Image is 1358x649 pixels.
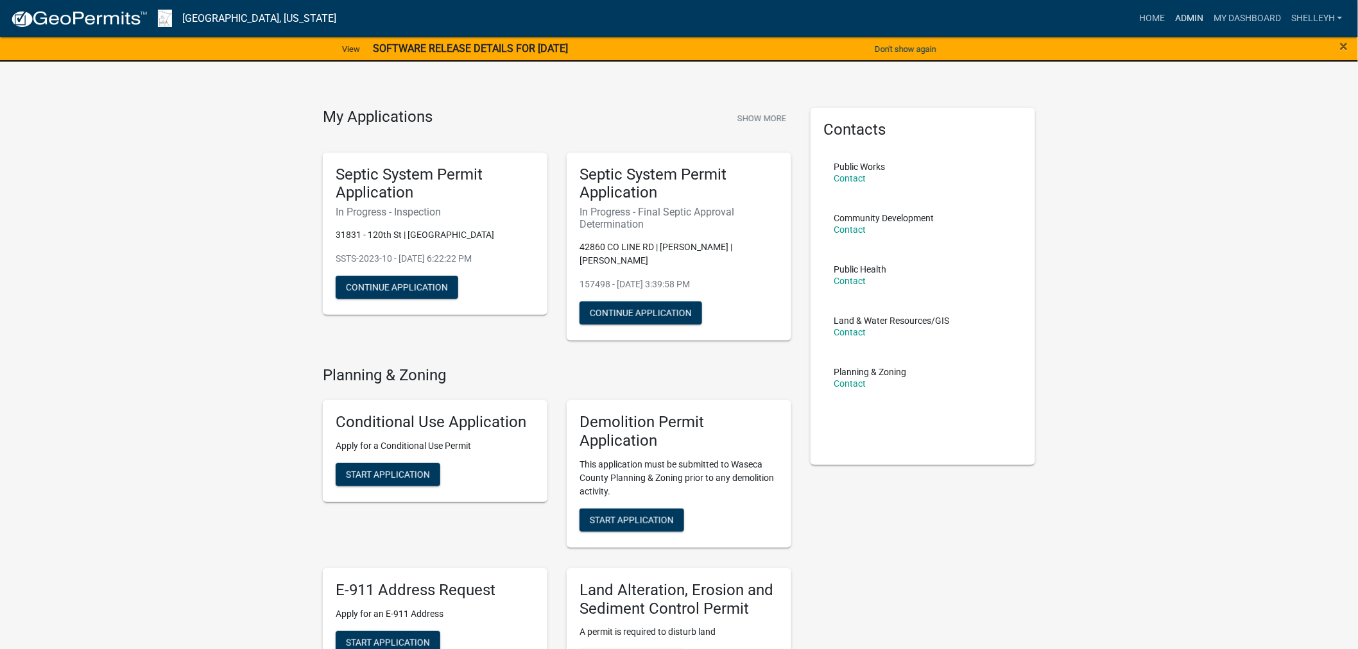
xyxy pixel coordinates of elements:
[834,327,866,337] a: Contact
[336,463,440,486] button: Start Application
[182,8,336,29] a: [GEOGRAPHIC_DATA], [US_STATE]
[580,625,778,639] p: A permit is required to disturb land
[336,165,535,203] h5: Septic System Permit Application
[1134,6,1170,31] a: Home
[158,10,172,27] img: Waseca County, Minnesota
[732,108,791,129] button: Show More
[834,173,866,183] a: Contact
[834,224,866,235] a: Contact
[373,42,568,55] strong: SOFTWARE RELEASE DETAILS FOR [DATE]
[834,214,934,223] p: Community Development
[834,367,906,376] p: Planning & Zoning
[337,38,365,60] a: View
[323,108,433,127] h4: My Applications
[323,366,791,385] h4: Planning & Zoning
[834,162,885,171] p: Public Works
[580,240,778,267] p: 42860 CO LINE RD | [PERSON_NAME] | [PERSON_NAME]
[580,509,684,532] button: Start Application
[580,413,778,450] h5: Demolition Permit Application
[336,607,535,621] p: Apply for an E-911 Address
[834,265,886,274] p: Public Health
[590,514,674,525] span: Start Application
[870,38,941,60] button: Don't show again
[336,206,535,218] h6: In Progress - Inspection
[1208,6,1286,31] a: My Dashboard
[1340,38,1348,54] button: Close
[1170,6,1208,31] a: Admin
[346,469,430,480] span: Start Application
[580,278,778,291] p: 157498 - [DATE] 3:39:58 PM
[580,206,778,230] h6: In Progress - Final Septic Approval Determination
[1286,6,1348,31] a: shelleyh
[336,439,535,453] p: Apply for a Conditional Use Permit
[580,581,778,618] h5: Land Alteration, Erosion and Sediment Control Permit
[834,378,866,389] a: Contact
[336,413,535,432] h5: Conditional Use Application
[834,276,866,286] a: Contact
[580,301,702,324] button: Continue Application
[336,581,535,600] h5: E-911 Address Request
[1340,37,1348,55] span: ×
[336,252,535,265] p: SSTS-2023-10 - [DATE] 6:22:22 PM
[580,165,778,203] h5: Septic System Permit Application
[336,276,458,299] button: Continue Application
[834,316,949,325] p: Land & Water Resources/GIS
[336,228,535,242] p: 31831 - 120th St | [GEOGRAPHIC_DATA]
[346,637,430,647] span: Start Application
[823,121,1022,139] h5: Contacts
[580,458,778,498] p: This application must be submitted to Waseca County Planning & Zoning prior to any demolition act...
